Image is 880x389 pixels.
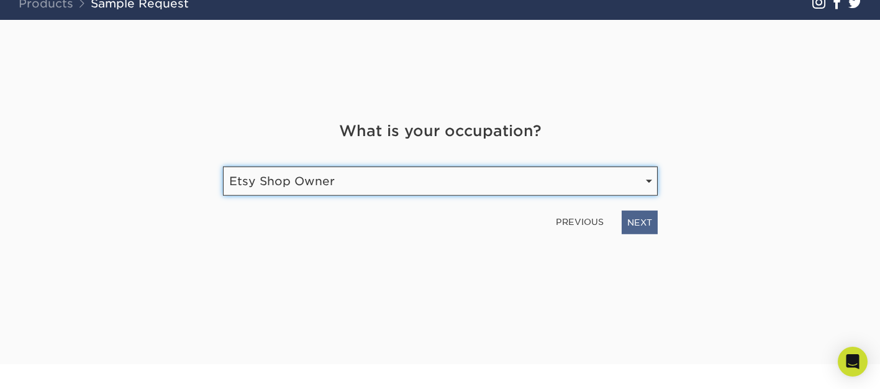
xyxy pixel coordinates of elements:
[622,211,658,234] a: NEXT
[838,347,868,377] div: Open Intercom Messenger
[551,212,609,232] a: PREVIOUS
[223,120,658,142] h4: What is your occupation?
